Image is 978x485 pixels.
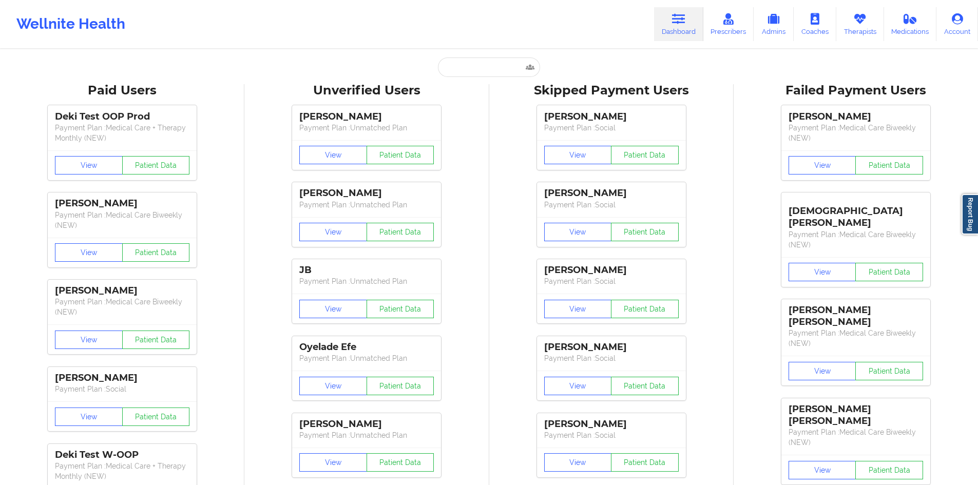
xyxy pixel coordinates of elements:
[544,276,679,286] p: Payment Plan : Social
[367,223,434,241] button: Patient Data
[544,300,612,318] button: View
[962,194,978,235] a: Report Bug
[855,461,923,479] button: Patient Data
[611,377,679,395] button: Patient Data
[55,449,189,461] div: Deki Test W-OOP
[55,123,189,143] p: Payment Plan : Medical Care + Therapy Monthly (NEW)
[789,362,856,380] button: View
[611,453,679,472] button: Patient Data
[544,418,679,430] div: [PERSON_NAME]
[55,461,189,481] p: Payment Plan : Medical Care + Therapy Monthly (NEW)
[367,300,434,318] button: Patient Data
[544,187,679,199] div: [PERSON_NAME]
[789,156,856,174] button: View
[299,187,434,199] div: [PERSON_NAME]
[544,264,679,276] div: [PERSON_NAME]
[367,377,434,395] button: Patient Data
[855,156,923,174] button: Patient Data
[55,111,189,123] div: Deki Test OOP Prod
[122,243,190,262] button: Patient Data
[703,7,754,41] a: Prescribers
[367,453,434,472] button: Patient Data
[122,331,190,349] button: Patient Data
[936,7,978,41] a: Account
[789,198,923,229] div: [DEMOGRAPHIC_DATA][PERSON_NAME]
[855,263,923,281] button: Patient Data
[544,430,679,440] p: Payment Plan : Social
[836,7,884,41] a: Therapists
[496,83,726,99] div: Skipped Payment Users
[611,223,679,241] button: Patient Data
[55,372,189,384] div: [PERSON_NAME]
[55,210,189,230] p: Payment Plan : Medical Care Biweekly (NEW)
[299,276,434,286] p: Payment Plan : Unmatched Plan
[299,453,367,472] button: View
[122,408,190,426] button: Patient Data
[544,223,612,241] button: View
[55,285,189,297] div: [PERSON_NAME]
[741,83,971,99] div: Failed Payment Users
[789,403,923,427] div: [PERSON_NAME] [PERSON_NAME]
[252,83,482,99] div: Unverified Users
[754,7,794,41] a: Admins
[299,200,434,210] p: Payment Plan : Unmatched Plan
[299,300,367,318] button: View
[299,430,434,440] p: Payment Plan : Unmatched Plan
[611,300,679,318] button: Patient Data
[544,377,612,395] button: View
[299,377,367,395] button: View
[544,146,612,164] button: View
[55,297,189,317] p: Payment Plan : Medical Care Biweekly (NEW)
[55,408,123,426] button: View
[544,453,612,472] button: View
[789,123,923,143] p: Payment Plan : Medical Care Biweekly (NEW)
[789,304,923,328] div: [PERSON_NAME] [PERSON_NAME]
[122,156,190,174] button: Patient Data
[855,362,923,380] button: Patient Data
[544,341,679,353] div: [PERSON_NAME]
[789,111,923,123] div: [PERSON_NAME]
[789,263,856,281] button: View
[789,229,923,250] p: Payment Plan : Medical Care Biweekly (NEW)
[789,328,923,348] p: Payment Plan : Medical Care Biweekly (NEW)
[367,146,434,164] button: Patient Data
[789,427,923,448] p: Payment Plan : Medical Care Biweekly (NEW)
[544,123,679,133] p: Payment Plan : Social
[7,83,237,99] div: Paid Users
[299,264,434,276] div: JB
[299,123,434,133] p: Payment Plan : Unmatched Plan
[55,198,189,209] div: [PERSON_NAME]
[299,111,434,123] div: [PERSON_NAME]
[794,7,836,41] a: Coaches
[55,156,123,174] button: View
[544,200,679,210] p: Payment Plan : Social
[299,341,434,353] div: Oyelade Efe
[654,7,703,41] a: Dashboard
[611,146,679,164] button: Patient Data
[299,146,367,164] button: View
[789,461,856,479] button: View
[55,243,123,262] button: View
[884,7,937,41] a: Medications
[544,353,679,363] p: Payment Plan : Social
[299,353,434,363] p: Payment Plan : Unmatched Plan
[55,331,123,349] button: View
[299,418,434,430] div: [PERSON_NAME]
[544,111,679,123] div: [PERSON_NAME]
[55,384,189,394] p: Payment Plan : Social
[299,223,367,241] button: View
